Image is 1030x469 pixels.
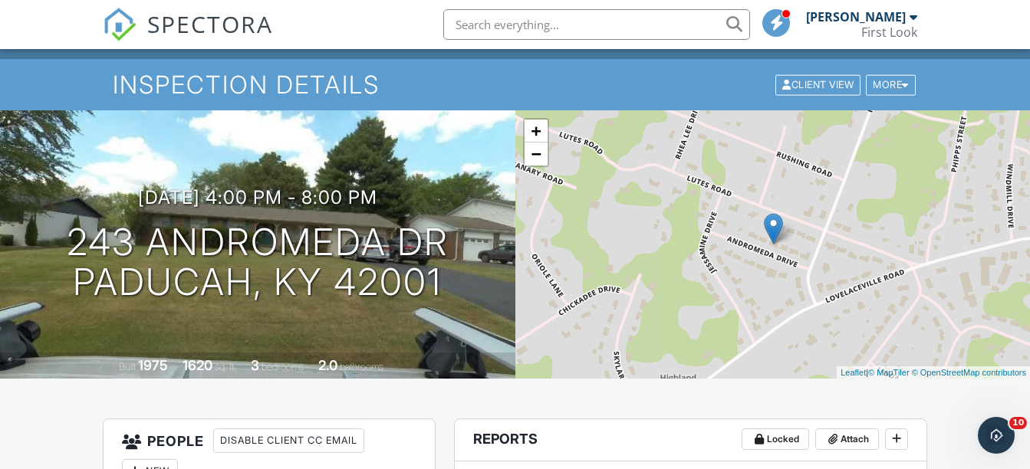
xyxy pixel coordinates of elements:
[841,368,866,377] a: Leaflet
[183,357,212,373] div: 1620
[147,8,273,40] span: SPECTORA
[866,74,916,95] div: More
[525,143,548,166] a: Zoom out
[868,368,910,377] a: © MapTiler
[138,357,168,373] div: 1975
[119,361,136,372] span: Built
[103,21,273,53] a: SPECTORA
[912,368,1026,377] a: © OpenStreetMap contributors
[251,357,259,373] div: 3
[806,9,906,25] div: [PERSON_NAME]
[978,417,1015,454] iframe: Intercom live chat
[262,361,304,372] span: bedrooms
[775,74,861,95] div: Client View
[340,361,383,372] span: bathrooms
[318,357,337,373] div: 2.0
[1009,417,1027,429] span: 10
[67,222,449,303] h1: 243 Andromeda Dr Paducah, KY 42001
[215,361,236,372] span: sq. ft.
[213,428,364,453] div: Disable Client CC Email
[113,71,917,98] h1: Inspection Details
[837,366,1030,379] div: |
[861,25,917,40] div: First Look
[103,8,137,41] img: The Best Home Inspection Software - Spectora
[443,9,750,40] input: Search everything...
[138,187,377,208] h3: [DATE] 4:00 pm - 8:00 pm
[774,78,864,90] a: Client View
[525,120,548,143] a: Zoom in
